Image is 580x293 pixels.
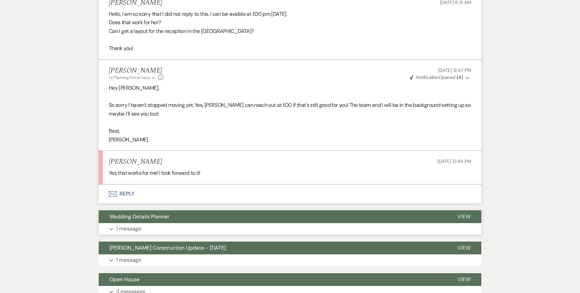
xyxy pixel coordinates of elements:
p: Hello, I am so sorry that I did not reply to this. I can be avaible at 1:00 pm [DATE]. [109,10,471,18]
p: [PERSON_NAME] [109,135,471,144]
span: View [457,276,471,283]
span: [DATE] 12:47 PM [438,67,471,73]
p: 1 message [116,256,141,264]
span: Wedding Details Planner [109,213,170,220]
p: So sorry I haven't stopped moving yet. Yes, [PERSON_NAME] can reach out at 1:00 if that's still g... [109,101,471,118]
p: Can I get a layout for the reception in the [GEOGRAPHIC_DATA]? [109,27,471,36]
span: View [457,213,471,220]
h5: [PERSON_NAME] [109,158,162,166]
h5: [PERSON_NAME] [109,67,163,75]
button: Open House [99,273,447,286]
button: View [447,210,481,223]
span: to: Planning Portal Users [109,75,150,80]
p: Hey [PERSON_NAME], [109,84,471,92]
button: Reply [99,184,481,203]
p: 1 message [116,224,141,233]
span: View [457,244,471,251]
button: View [447,273,481,286]
span: Opened [410,74,463,80]
button: 1 message [99,223,481,235]
button: NotificationOpened (4) [409,74,471,81]
span: Open House [109,276,140,283]
strong: ( 4 ) [456,74,463,80]
button: 1 message [99,254,481,266]
span: [DATE] 12:49 PM [437,158,471,164]
button: [PERSON_NAME] Construction Update - [DATE] [99,242,447,254]
p: Best, [109,127,471,135]
span: [PERSON_NAME] Construction Update - [DATE] [109,244,226,251]
span: Notification [416,74,438,80]
button: Wedding Details Planner [99,210,447,223]
button: to: Planning Portal Users [109,75,156,81]
p: Thank you! [109,44,471,53]
button: View [447,242,481,254]
p: Yes that works for me! I look forward to it! [109,169,471,177]
p: Does that work for her? [109,18,471,27]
